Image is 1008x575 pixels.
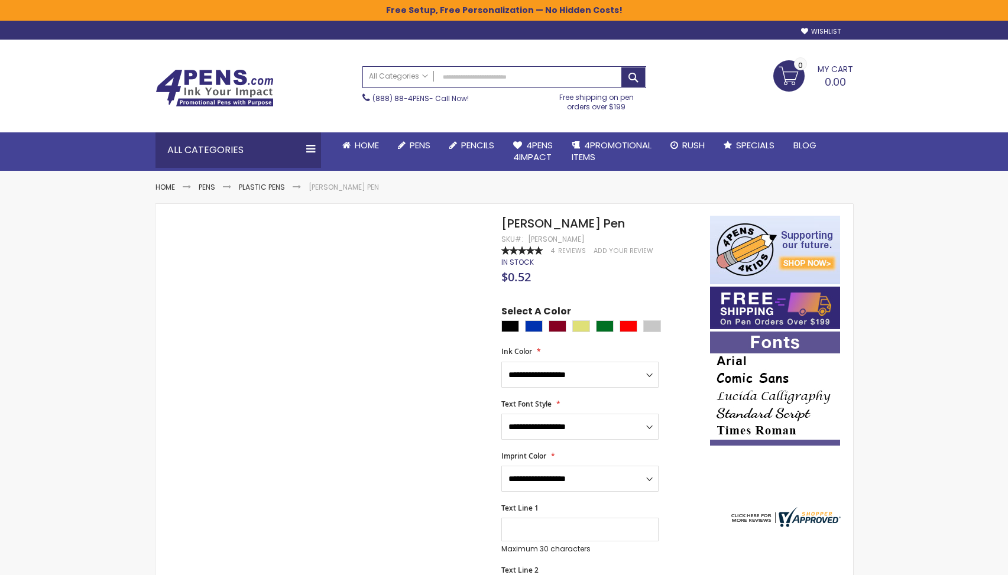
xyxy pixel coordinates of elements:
[710,287,840,329] img: Free shipping on orders over $199
[369,72,428,81] span: All Categories
[558,246,586,255] span: Reviews
[501,346,532,356] span: Ink Color
[596,320,614,332] div: Green
[550,246,555,255] span: 4
[199,182,215,192] a: Pens
[155,132,321,168] div: All Categories
[410,139,430,151] span: Pens
[773,60,853,90] a: 0.00 0
[620,320,637,332] div: Red
[710,332,840,446] img: font-personalization-examples
[440,132,504,158] a: Pencils
[682,139,705,151] span: Rush
[798,60,803,71] span: 0
[547,88,646,112] div: Free shipping on pen orders over $199
[309,183,379,192] li: [PERSON_NAME] Pen
[793,139,816,151] span: Blog
[501,215,625,232] span: [PERSON_NAME] Pen
[388,132,440,158] a: Pens
[155,182,175,192] a: Home
[372,93,469,103] span: - Call Now!
[501,246,543,255] div: 100%
[501,503,539,513] span: Text Line 1
[736,139,774,151] span: Specials
[501,565,539,575] span: Text Line 2
[710,216,840,284] img: 4pens 4 kids
[525,320,543,332] div: Blue
[501,320,519,332] div: Black
[239,182,285,192] a: Plastic Pens
[801,27,841,36] a: Wishlist
[825,74,846,89] span: 0.00
[513,139,553,163] span: 4Pens 4impact
[355,139,379,151] span: Home
[572,139,652,163] span: 4PROMOTIONAL ITEMS
[501,399,552,409] span: Text Font Style
[461,139,494,151] span: Pencils
[594,246,653,255] a: Add Your Review
[528,235,585,244] div: [PERSON_NAME]
[501,234,523,244] strong: SKU
[562,132,661,171] a: 4PROMOTIONALITEMS
[549,320,566,332] div: Burgundy
[501,451,546,461] span: Imprint Color
[363,67,434,86] a: All Categories
[155,69,274,107] img: 4Pens Custom Pens and Promotional Products
[501,258,534,267] div: Availability
[501,305,571,321] span: Select A Color
[784,132,826,158] a: Blog
[728,519,841,529] a: 4pens.com certificate URL
[333,132,388,158] a: Home
[714,132,784,158] a: Specials
[643,320,661,332] div: Silver
[501,544,659,554] p: Maximum 30 characters
[550,246,588,255] a: 4 Reviews
[728,507,841,527] img: 4pens.com widget logo
[504,132,562,171] a: 4Pens4impact
[372,93,429,103] a: (888) 88-4PENS
[501,269,531,285] span: $0.52
[501,257,534,267] span: In stock
[661,132,714,158] a: Rush
[572,320,590,332] div: Gold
